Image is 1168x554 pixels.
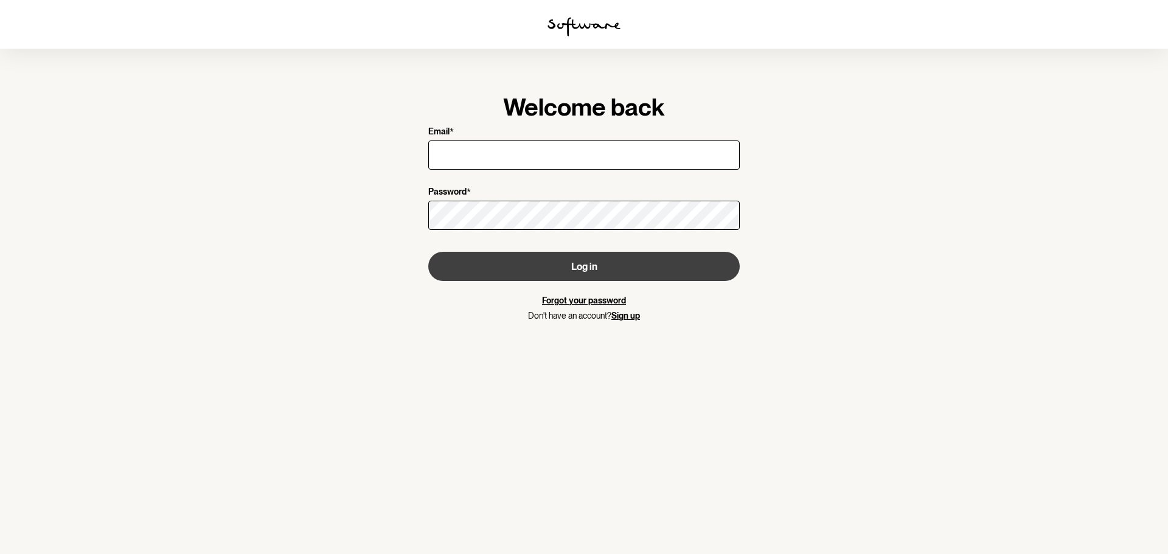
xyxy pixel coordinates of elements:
p: Email [428,126,450,138]
button: Log in [428,252,740,281]
a: Sign up [611,311,640,320]
p: Don't have an account? [428,311,740,321]
a: Forgot your password [542,296,626,305]
img: software logo [547,17,620,36]
h1: Welcome back [428,92,740,122]
p: Password [428,187,467,198]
